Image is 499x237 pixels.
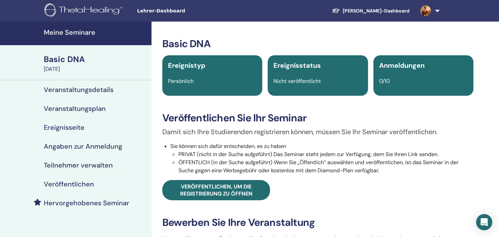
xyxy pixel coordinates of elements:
h4: Veranstaltungsdetails [44,86,113,94]
p: Damit sich Ihre Studierenden registrieren können, müssen Sie Ihr Seminar veröffentlichen. [162,127,473,137]
a: [PERSON_NAME]-Dashboard [327,5,415,17]
h4: Angaben zur Anmeldung [44,142,122,150]
span: Anmeldungen [379,61,425,70]
h3: Veröffentlichen Sie Ihr Seminar [162,112,473,124]
span: Lehrer-Dashboard [137,7,238,14]
span: Veröffentlichen, um die Registrierung zu öffnen [180,183,253,197]
h4: Hervorgehobenes Seminar [44,199,129,207]
span: Nicht veröffentlicht [273,78,321,85]
img: graduation-cap-white.svg [332,8,340,13]
h4: Veröffentlichen [44,180,94,188]
span: Ereignistyp [168,61,205,70]
div: Open Intercom Messenger [476,214,492,230]
h3: Bewerben Sie Ihre Veranstaltung [162,216,473,229]
span: 0/10 [379,78,390,85]
a: Basic DNA[DATE] [40,54,152,73]
li: PRIVAT (nicht in der Suche aufgeführt) Das Seminar steht jedem zur Verfügung, dem Sie Ihren Link ... [178,150,473,158]
h3: Basic DNA [162,38,473,50]
h4: Veranstaltungsplan [44,105,106,113]
li: ÖFFENTLICH (in der Suche aufgeführt) Wenn Sie „Öffentlich“ auswählen und veröffentlichen, ist das... [178,158,473,175]
h4: Meine Seminare [44,28,147,36]
span: Ereignisstatus [273,61,321,70]
li: Sie können sich dafür entscheiden, es zu haben [170,142,473,175]
h4: Ereignisseite [44,123,85,131]
span: Persönlich [168,78,194,85]
div: [DATE] [44,65,147,73]
div: Basic DNA [44,54,147,65]
h4: Teilnehmer verwalten [44,161,113,169]
img: default.jpg [420,5,431,16]
a: Veröffentlichen, um die Registrierung zu öffnen [162,180,270,200]
img: logo.png [44,3,125,19]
